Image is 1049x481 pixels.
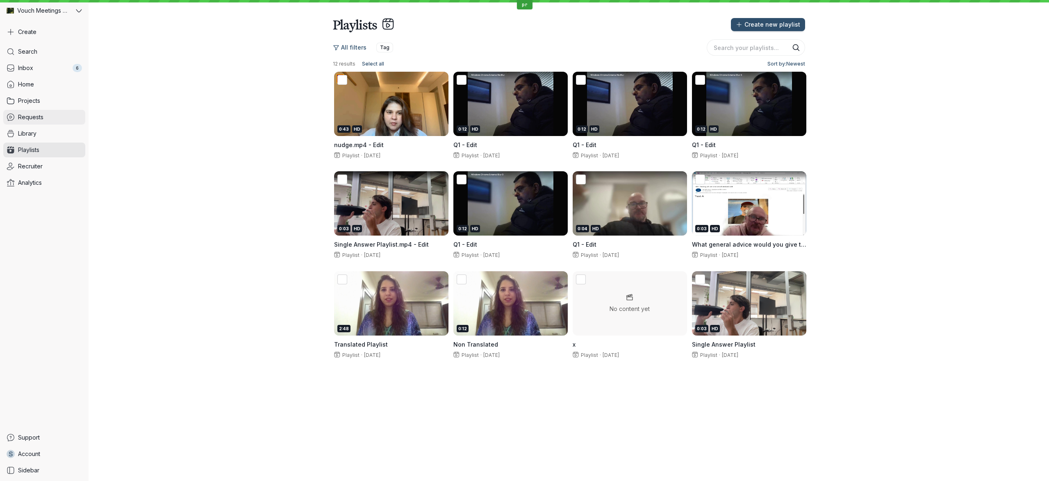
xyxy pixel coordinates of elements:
div: 0:03 [337,225,350,232]
span: Playlists [18,146,39,154]
div: 0:12 [576,125,588,133]
span: Q1 - Edit [573,241,596,248]
div: HD [589,125,599,133]
span: All filters [341,43,366,52]
span: [DATE] [603,252,619,258]
span: [DATE] [722,252,738,258]
span: Playlist [579,152,598,159]
a: Search [3,44,85,59]
button: Select all [359,59,387,69]
span: Playlist [341,352,360,358]
span: · [598,152,603,159]
span: Playlist [579,252,598,258]
a: Home [3,77,85,92]
a: Sidebar [3,463,85,478]
button: All filters [333,41,372,54]
span: [DATE] [364,152,380,159]
span: Inbox [18,64,33,72]
div: 0:12 [457,325,469,332]
div: HD [710,225,720,232]
div: 0:03 [695,325,708,332]
span: Translated Playlist [334,341,388,348]
span: Q1 - Edit [692,141,716,148]
input: Search your playlists... [707,39,805,56]
a: Requests [3,110,85,125]
span: · [360,352,364,358]
span: Recruiter [18,162,43,170]
div: HD [591,225,601,232]
span: Playlist [460,352,479,358]
span: Analytics [18,179,42,187]
span: x [573,341,576,348]
span: Playlist [699,152,717,159]
a: Support [3,430,85,445]
span: [DATE] [722,352,738,358]
a: Analytics [3,175,85,190]
div: HD [352,225,362,232]
a: SAccount [3,447,85,461]
a: Recruiter [3,159,85,174]
span: [DATE] [722,152,738,159]
span: · [479,152,483,159]
div: 0:43 [337,125,350,133]
span: · [717,152,722,159]
span: Playlist [460,252,479,258]
span: Requests [18,113,43,121]
span: Create [18,28,36,36]
div: 0:04 [576,225,589,232]
span: [DATE] [364,352,380,358]
div: 6 [73,64,82,72]
button: Create new playlist [731,18,805,31]
button: Tag [376,43,393,52]
span: · [360,152,364,159]
span: [DATE] [603,152,619,159]
img: Vouch Meetings Demo avatar [7,7,14,14]
span: nudge.mp4 - Edit [334,141,384,148]
div: 0:12 [457,225,469,232]
span: Library [18,129,36,138]
div: 0:12 [695,125,707,133]
span: [DATE] [364,252,380,258]
span: Single Answer Playlist.mp4 - Edit [334,241,429,248]
a: Inbox6 [3,61,85,75]
div: 0:12 [457,125,469,133]
span: [DATE] [603,352,619,358]
a: Projects [3,93,85,108]
span: Tag [380,43,389,52]
span: [DATE] [483,352,500,358]
span: Search [18,48,37,56]
div: HD [470,225,480,232]
span: Vouch Meetings Demo [17,7,70,15]
a: Playlists [3,143,85,157]
span: Select all [362,60,384,68]
span: Create new playlist [744,20,800,29]
span: Playlist [699,352,717,358]
span: [DATE] [483,252,500,258]
span: · [598,252,603,259]
div: 2:48 [337,325,350,332]
span: · [360,252,364,259]
div: 0:03 [695,225,708,232]
span: Sort by: Newest [767,60,805,68]
span: Playlist [341,152,360,159]
span: S [9,450,13,458]
span: Playlist [341,252,360,258]
span: Non Translated [453,341,498,348]
div: HD [352,125,362,133]
span: Q1 - Edit [453,241,477,248]
span: Projects [18,97,40,105]
span: · [717,252,722,259]
span: 12 results [333,61,355,67]
span: Account [18,450,40,458]
button: Sort by:Newest [764,59,805,69]
div: HD [709,125,719,133]
span: Sidebar [18,466,39,474]
span: · [479,352,483,358]
h1: Playlists [333,16,377,33]
span: Playlist [699,252,717,258]
h3: ‍What general advice would you give to new hires? - Edit [692,240,806,249]
div: Vouch Meetings Demo [3,3,74,18]
span: Support [18,433,40,442]
button: Search [792,43,800,52]
span: Playlist [460,152,479,159]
